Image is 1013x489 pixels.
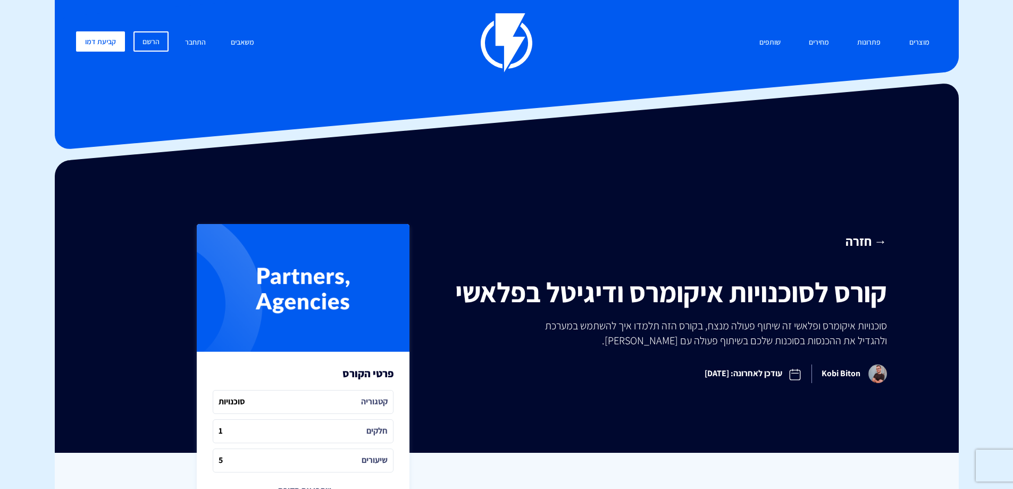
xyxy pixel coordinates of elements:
a: שותפים [751,31,789,54]
a: משאבים [223,31,262,54]
i: סוכנויות [219,396,245,408]
a: התחבר [177,31,214,54]
a: מחירים [801,31,837,54]
span: עודכן לאחרונה: [DATE] [695,359,811,389]
h1: קורס לסוכנויות איקומרס ודיגיטל בפלאשי [450,277,887,308]
i: קטגוריה [361,396,388,408]
i: 5 [219,454,223,467]
span: Kobi Biton [811,364,887,383]
a: פתרונות [849,31,889,54]
p: סוכנויות איקומרס ופלאשי זה שיתוף פעולה מנצח, בקורס הזה תלמדו איך להשתמש במערכת ולהגדיל את ההכנסות... [537,318,886,348]
a: → חזרה [450,232,887,250]
i: חלקים [366,425,388,437]
h3: פרטי הקורס [342,368,394,379]
a: קביעת דמו [76,31,125,52]
i: 1 [219,425,223,437]
a: הרשם [133,31,169,52]
i: שיעורים [362,454,388,467]
a: מוצרים [901,31,937,54]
